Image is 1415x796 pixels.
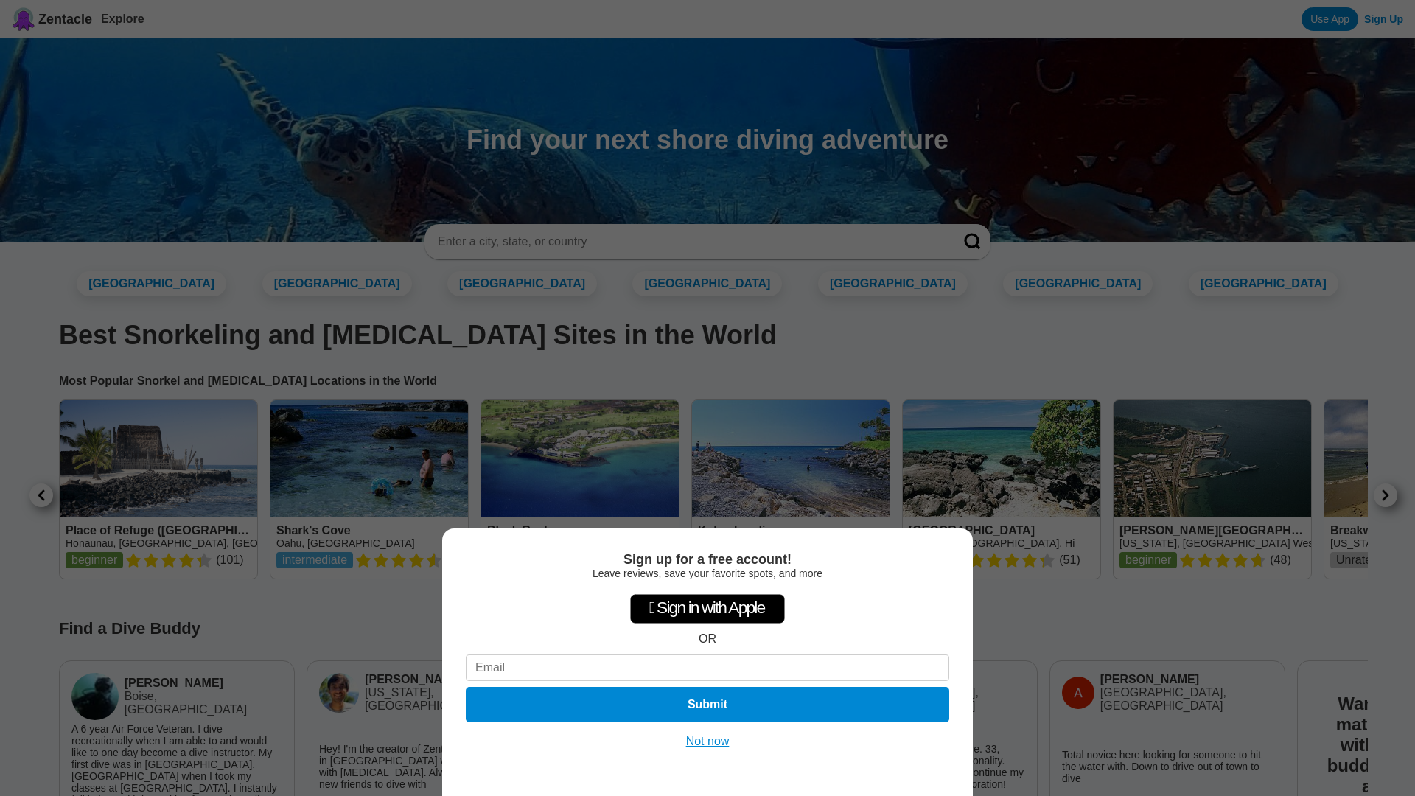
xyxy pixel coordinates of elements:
div: Sign in with Apple [630,594,785,624]
div: Sign up for a free account! [466,552,949,568]
div: OR [699,632,716,646]
div: Leave reviews, save your favorite spots, and more [466,568,949,579]
input: Email [466,654,949,681]
button: Not now [682,734,734,749]
button: Submit [466,687,949,722]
